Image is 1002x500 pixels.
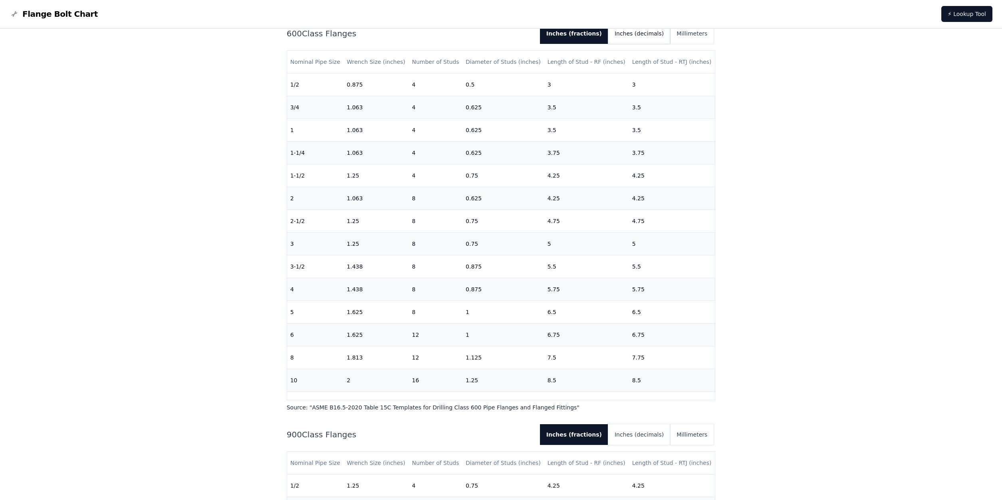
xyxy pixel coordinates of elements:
[343,210,409,233] td: 1.25
[544,73,629,96] td: 3
[629,392,715,415] td: 8.75
[608,424,670,445] button: Inches (decimals)
[544,119,629,142] td: 3.5
[409,301,462,324] td: 8
[462,255,544,278] td: 0.875
[409,51,462,73] th: Number of Studs
[343,255,409,278] td: 1.438
[343,119,409,142] td: 1.063
[343,73,409,96] td: 0.875
[343,51,409,73] th: Wrench Size (inches)
[629,233,715,255] td: 5
[462,187,544,210] td: 0.625
[343,324,409,346] td: 1.625
[544,187,629,210] td: 4.25
[287,429,534,440] h2: 900 Class Flanges
[462,369,544,392] td: 1.25
[544,233,629,255] td: 5
[343,164,409,187] td: 1.25
[409,119,462,142] td: 4
[343,96,409,119] td: 1.063
[670,23,714,44] button: Millimeters
[343,233,409,255] td: 1.25
[462,278,544,301] td: 0.875
[409,278,462,301] td: 8
[540,23,608,44] button: Inches (fractions)
[629,474,715,497] td: 4.25
[462,142,544,164] td: 0.625
[287,452,344,474] th: Nominal Pipe Size
[287,233,344,255] td: 3
[629,210,715,233] td: 4.75
[544,346,629,369] td: 7.5
[10,9,19,19] img: Flange Bolt Chart Logo
[462,474,544,497] td: 0.75
[409,73,462,96] td: 4
[409,255,462,278] td: 8
[287,403,716,411] p: Source: " ASME B16.5-2020 Table 15C Templates for Drilling Class 600 Pipe Flanges and Flanged Fit...
[287,392,344,415] td: 12
[629,187,715,210] td: 4.25
[462,73,544,96] td: 0.5
[540,424,608,445] button: Inches (fractions)
[287,210,344,233] td: 2-1/2
[544,142,629,164] td: 3.75
[462,119,544,142] td: 0.625
[462,164,544,187] td: 0.75
[409,187,462,210] td: 8
[343,474,409,497] td: 1.25
[544,278,629,301] td: 5.75
[629,255,715,278] td: 5.5
[544,452,629,474] th: Length of Stud - RF (inches)
[462,51,544,73] th: Diameter of Studs (inches)
[544,164,629,187] td: 4.25
[462,210,544,233] td: 0.75
[629,369,715,392] td: 8.5
[462,96,544,119] td: 0.625
[409,369,462,392] td: 16
[544,301,629,324] td: 6.5
[287,119,344,142] td: 1
[343,187,409,210] td: 1.063
[544,369,629,392] td: 8.5
[629,324,715,346] td: 6.75
[343,369,409,392] td: 2
[343,142,409,164] td: 1.063
[629,278,715,301] td: 5.75
[409,96,462,119] td: 4
[409,233,462,255] td: 8
[544,210,629,233] td: 4.75
[629,142,715,164] td: 3.75
[287,474,344,497] td: 1/2
[629,119,715,142] td: 3.5
[462,324,544,346] td: 1
[544,255,629,278] td: 5.5
[409,346,462,369] td: 12
[287,142,344,164] td: 1-1/4
[941,6,992,22] a: ⚡ Lookup Tool
[409,452,462,474] th: Number of Studs
[462,346,544,369] td: 1.125
[343,452,409,474] th: Wrench Size (inches)
[287,324,344,346] td: 6
[629,96,715,119] td: 3.5
[287,187,344,210] td: 2
[462,233,544,255] td: 0.75
[409,474,462,497] td: 4
[287,369,344,392] td: 10
[287,164,344,187] td: 1-1/2
[287,28,534,39] h2: 600 Class Flanges
[287,278,344,301] td: 4
[287,346,344,369] td: 8
[544,392,629,415] td: 8.75
[343,278,409,301] td: 1.438
[287,301,344,324] td: 5
[670,424,714,445] button: Millimeters
[608,23,670,44] button: Inches (decimals)
[544,96,629,119] td: 3.5
[409,142,462,164] td: 4
[462,392,544,415] td: 1.25
[22,8,98,20] span: Flange Bolt Chart
[343,346,409,369] td: 1.813
[629,51,715,73] th: Length of Stud - RTJ (inches)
